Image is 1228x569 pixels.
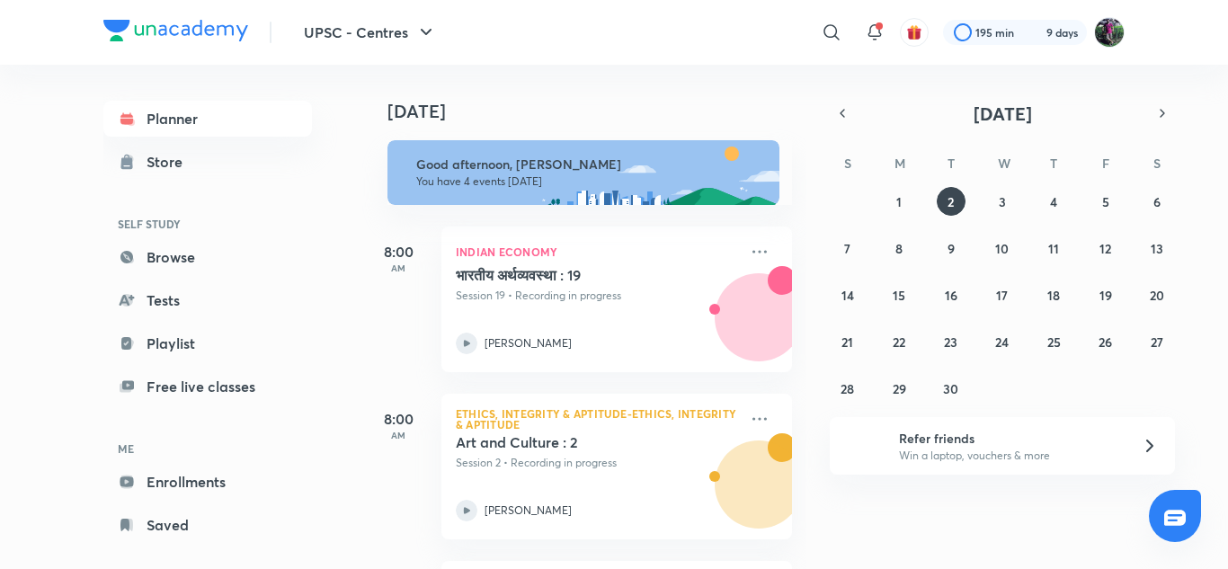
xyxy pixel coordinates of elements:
[988,234,1017,262] button: September 10, 2025
[456,433,680,451] h5: Art and Culture : 2
[995,333,1009,351] abbr: September 24, 2025
[147,151,193,173] div: Store
[416,174,763,189] p: You have 4 events [DATE]
[387,140,779,205] img: afternoon
[844,155,851,172] abbr: Sunday
[103,20,248,46] a: Company Logo
[945,287,957,304] abbr: September 16, 2025
[1091,234,1120,262] button: September 12, 2025
[885,280,913,309] button: September 15, 2025
[103,433,312,464] h6: ME
[1143,187,1171,216] button: September 6, 2025
[1094,17,1125,48] img: Ravishekhar Kumar
[937,280,965,309] button: September 16, 2025
[833,327,862,356] button: September 21, 2025
[896,193,902,210] abbr: September 1, 2025
[1047,287,1060,304] abbr: September 18, 2025
[937,187,965,216] button: September 2, 2025
[416,156,763,173] h6: Good afternoon, [PERSON_NAME]
[833,374,862,403] button: September 28, 2025
[103,209,312,239] h6: SELF STUDY
[293,14,448,50] button: UPSC - Centres
[899,448,1120,464] p: Win a laptop, vouchers & more
[1039,187,1068,216] button: September 4, 2025
[362,430,434,440] p: AM
[1091,187,1120,216] button: September 5, 2025
[893,287,905,304] abbr: September 15, 2025
[841,380,854,397] abbr: September 28, 2025
[1150,287,1164,304] abbr: September 20, 2025
[885,187,913,216] button: September 1, 2025
[1151,333,1163,351] abbr: September 27, 2025
[1099,240,1111,257] abbr: September 12, 2025
[1099,333,1112,351] abbr: September 26, 2025
[988,187,1017,216] button: September 3, 2025
[1153,193,1161,210] abbr: September 6, 2025
[937,327,965,356] button: September 23, 2025
[885,234,913,262] button: September 8, 2025
[999,193,1006,210] abbr: September 3, 2025
[893,380,906,397] abbr: September 29, 2025
[841,287,854,304] abbr: September 14, 2025
[103,239,312,275] a: Browse
[1050,193,1057,210] abbr: September 4, 2025
[996,287,1008,304] abbr: September 17, 2025
[1099,287,1112,304] abbr: September 19, 2025
[387,101,810,122] h4: [DATE]
[1050,155,1057,172] abbr: Thursday
[895,240,903,257] abbr: September 8, 2025
[885,327,913,356] button: September 22, 2025
[456,241,738,262] p: Indian Economy
[899,429,1120,448] h6: Refer friends
[1048,240,1059,257] abbr: September 11, 2025
[456,288,738,304] p: Session 19 • Recording in progress
[833,234,862,262] button: September 7, 2025
[974,102,1032,126] span: [DATE]
[988,327,1017,356] button: September 24, 2025
[485,502,572,519] p: [PERSON_NAME]
[855,101,1150,126] button: [DATE]
[362,408,434,430] h5: 8:00
[1151,240,1163,257] abbr: September 13, 2025
[906,24,922,40] img: avatar
[948,193,954,210] abbr: September 2, 2025
[948,155,955,172] abbr: Tuesday
[1143,234,1171,262] button: September 13, 2025
[485,335,572,351] p: [PERSON_NAME]
[1102,193,1109,210] abbr: September 5, 2025
[885,374,913,403] button: September 29, 2025
[893,333,905,351] abbr: September 22, 2025
[844,240,850,257] abbr: September 7, 2025
[103,369,312,405] a: Free live classes
[995,240,1009,257] abbr: September 10, 2025
[103,507,312,543] a: Saved
[937,234,965,262] button: September 9, 2025
[1143,327,1171,356] button: September 27, 2025
[944,333,957,351] abbr: September 23, 2025
[988,280,1017,309] button: September 17, 2025
[1025,23,1043,41] img: streak
[1039,280,1068,309] button: September 18, 2025
[943,380,958,397] abbr: September 30, 2025
[900,18,929,47] button: avatar
[103,101,312,137] a: Planner
[833,280,862,309] button: September 14, 2025
[1091,280,1120,309] button: September 19, 2025
[103,20,248,41] img: Company Logo
[1091,327,1120,356] button: September 26, 2025
[1153,155,1161,172] abbr: Saturday
[1143,280,1171,309] button: September 20, 2025
[362,241,434,262] h5: 8:00
[103,144,312,180] a: Store
[894,155,905,172] abbr: Monday
[998,155,1010,172] abbr: Wednesday
[456,455,738,471] p: Session 2 • Recording in progress
[841,333,853,351] abbr: September 21, 2025
[103,325,312,361] a: Playlist
[1039,234,1068,262] button: September 11, 2025
[844,428,880,464] img: referral
[362,262,434,273] p: AM
[1102,155,1109,172] abbr: Friday
[103,282,312,318] a: Tests
[1039,327,1068,356] button: September 25, 2025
